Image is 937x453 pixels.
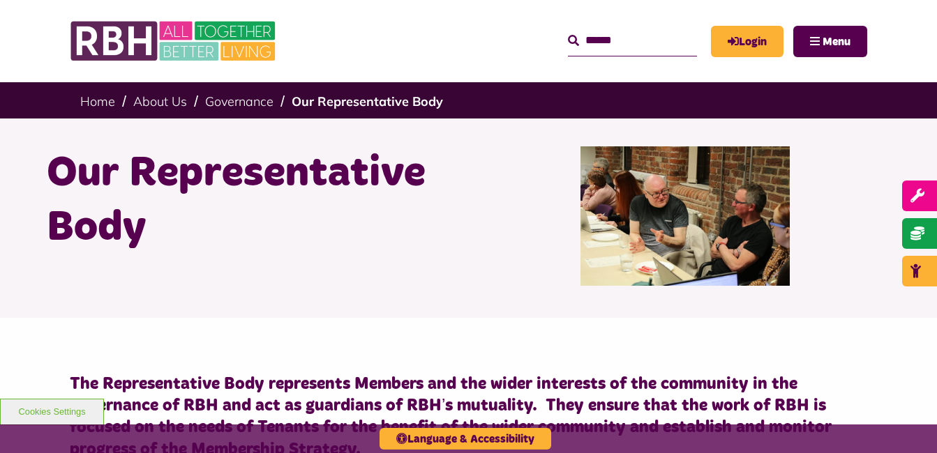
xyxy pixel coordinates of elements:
[711,26,784,57] a: MyRBH
[47,146,458,255] h1: Our Representative Body
[380,428,551,450] button: Language & Accessibility
[874,390,937,453] iframe: Netcall Web Assistant for live chat
[205,93,273,109] a: Governance
[793,26,867,57] button: Navigation
[823,36,850,47] span: Menu
[80,93,115,109] a: Home
[580,146,790,286] img: Rep Body
[70,14,279,68] img: RBH
[292,93,443,109] a: Our Representative Body
[133,93,187,109] a: About Us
